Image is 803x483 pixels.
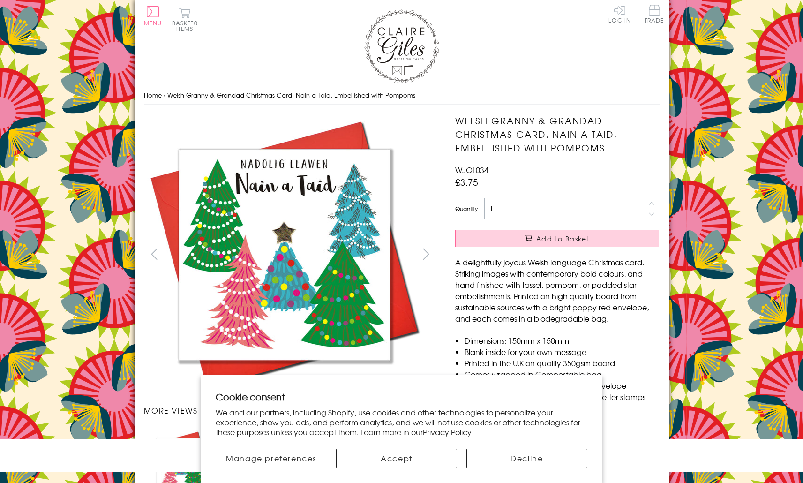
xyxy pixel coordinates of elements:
[336,449,457,468] button: Accept
[226,453,316,464] span: Manage preferences
[455,204,478,213] label: Quantity
[164,91,165,99] span: ›
[216,390,587,403] h2: Cookie consent
[465,369,659,380] li: Comes wrapped in Compostable bag
[645,5,664,25] a: Trade
[144,6,162,26] button: Menu
[608,5,631,23] a: Log In
[144,91,162,99] a: Home
[143,114,425,395] img: Welsh Granny & Grandad Christmas Card, Nain a Taid, Embellished with Pompoms
[455,230,659,247] button: Add to Basket
[144,243,165,264] button: prev
[364,9,439,83] img: Claire Giles Greetings Cards
[172,8,198,31] button: Basket0 items
[455,164,488,175] span: WJOL034
[455,175,478,189] span: £3.75
[144,405,437,416] h3: More views
[536,234,590,243] span: Add to Basket
[465,335,659,346] li: Dimensions: 150mm x 150mm
[455,257,659,324] p: A delightfully joyous Welsh language Christmas card. Striking images with contemporary bold colou...
[167,91,415,99] span: Welsh Granny & Grandad Christmas Card, Nain a Taid, Embellished with Pompoms
[423,426,472,438] a: Privacy Policy
[645,5,664,23] span: Trade
[144,86,660,105] nav: breadcrumbs
[465,357,659,369] li: Printed in the U.K on quality 350gsm board
[466,449,587,468] button: Decline
[216,449,327,468] button: Manage preferences
[144,19,162,27] span: Menu
[176,19,198,33] span: 0 items
[436,114,718,395] img: Welsh Granny & Grandad Christmas Card, Nain a Taid, Embellished with Pompoms
[415,243,436,264] button: next
[465,346,659,357] li: Blank inside for your own message
[216,408,587,437] p: We and our partners, including Shopify, use cookies and other technologies to personalize your ex...
[455,114,659,154] h1: Welsh Granny & Grandad Christmas Card, Nain a Taid, Embellished with Pompoms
